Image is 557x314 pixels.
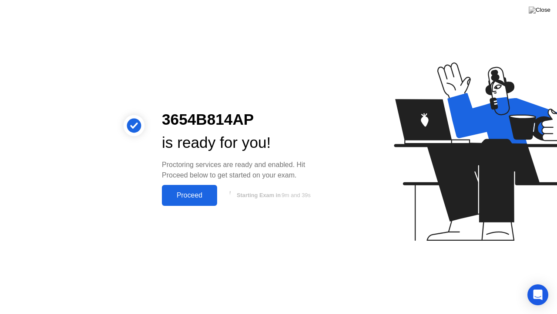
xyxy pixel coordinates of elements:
[162,160,324,181] div: Proctoring services are ready and enabled. Hit Proceed below to get started on your exam.
[162,131,324,154] div: is ready for you!
[162,185,217,206] button: Proceed
[282,192,311,198] span: 9m and 39s
[221,187,324,204] button: Starting Exam in9m and 39s
[164,191,215,199] div: Proceed
[529,7,550,14] img: Close
[527,284,548,305] div: Open Intercom Messenger
[162,108,324,131] div: 3654B814AP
